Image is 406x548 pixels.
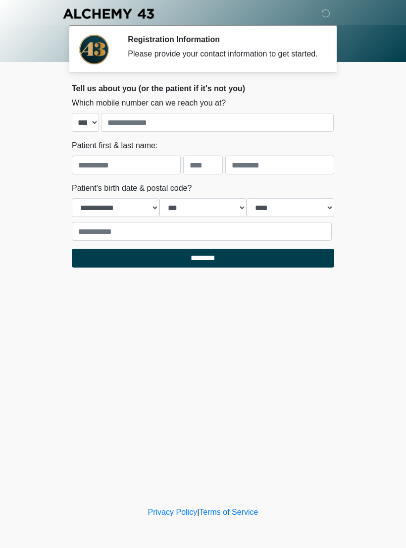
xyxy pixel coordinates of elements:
[72,140,157,152] label: Patient first & last name:
[128,35,319,44] h2: Registration Information
[62,7,155,20] img: Alchemy 43 Logo
[128,48,319,60] div: Please provide your contact information to get started.
[148,508,198,516] a: Privacy Policy
[199,508,258,516] a: Terms of Service
[72,84,334,93] h2: Tell us about you (or the patient if it's not you)
[197,508,199,516] a: |
[72,97,226,109] label: Which mobile number can we reach you at?
[72,182,192,194] label: Patient's birth date & postal code?
[79,35,109,64] img: Agent Avatar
